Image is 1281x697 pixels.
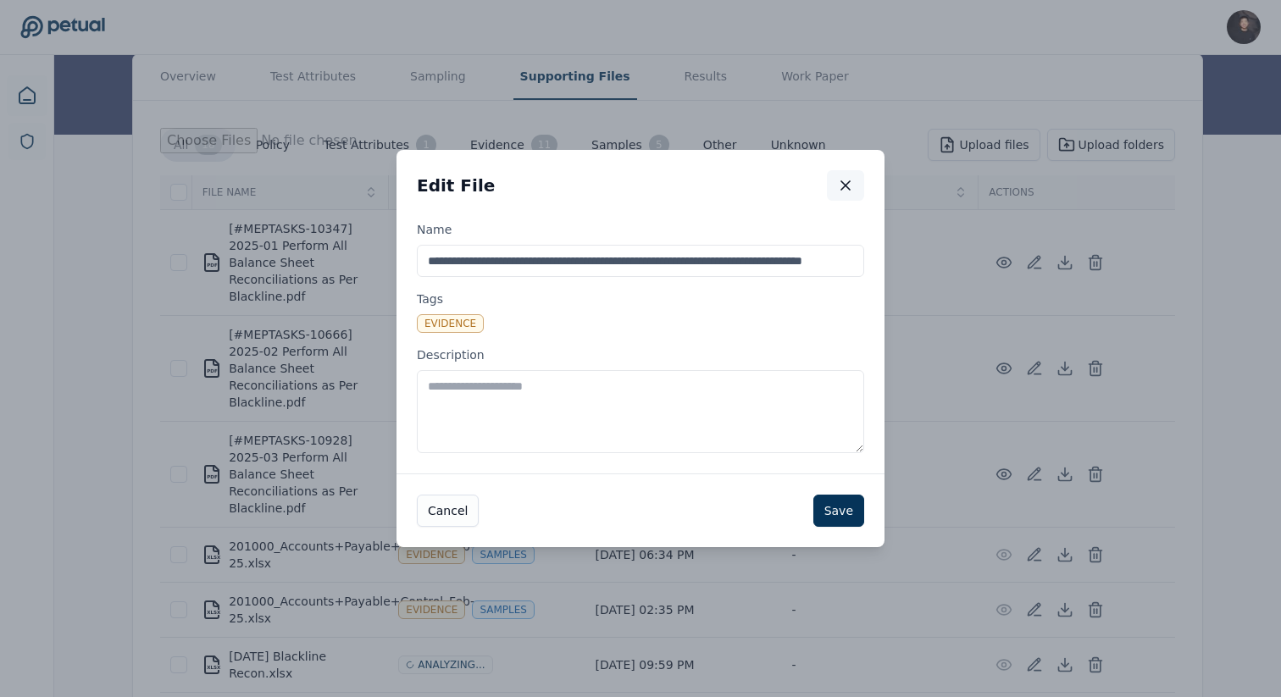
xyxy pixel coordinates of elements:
button: Save [813,495,864,527]
h2: Edit File [417,174,495,197]
label: Tags [417,290,864,333]
textarea: Description [417,370,864,453]
input: Name [417,245,864,277]
div: Evidence [417,314,484,333]
button: Cancel [417,495,479,527]
label: Description [417,346,864,453]
label: Name [417,221,864,277]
